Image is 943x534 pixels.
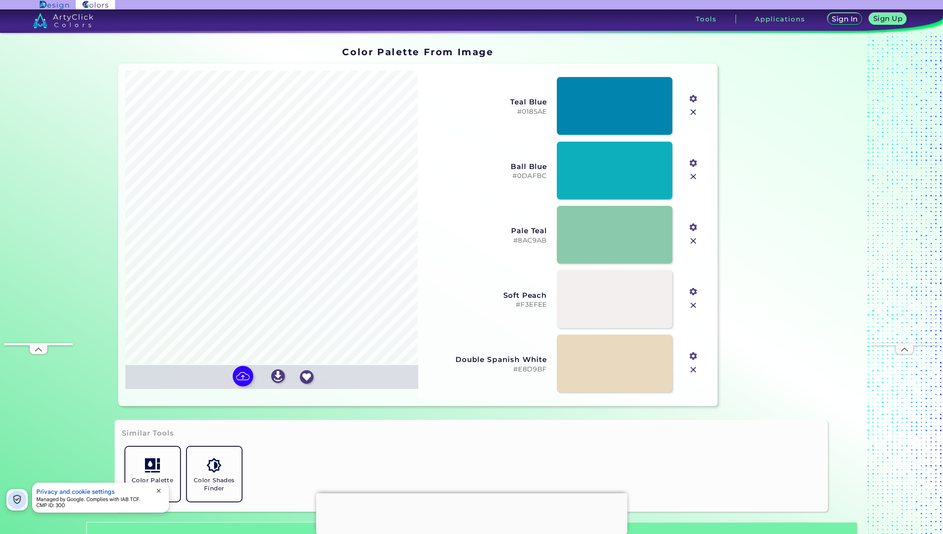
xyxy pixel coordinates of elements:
h3: Soft Peach [425,291,547,300]
h5: #0185AE [425,108,547,116]
img: icon_close.svg [688,300,699,311]
a: Color Palette Generator [122,443,183,505]
h3: Teal Blue [425,98,547,106]
iframe: Advertisement [870,86,939,343]
img: icon_close.svg [688,171,699,182]
h3: Double Spanish White [425,355,547,364]
h5: #8AC9AB [425,237,547,245]
img: icon_close.svg [688,107,699,118]
iframe: Advertisement [4,86,73,343]
iframe: Advertisement [316,493,627,532]
h5: Sign In [833,16,857,22]
a: Sign Up [871,14,905,24]
img: icon_close.svg [688,235,699,246]
h5: Color Shades Finder [190,476,238,492]
h5: #E8D9BF [425,365,547,374]
h3: Similar Tools [122,428,174,439]
h1: Color Palette From Image [342,45,494,58]
img: ArtyClick Design logo [40,1,68,9]
img: icon picture [233,366,253,386]
img: icon_close.svg [688,364,699,375]
h5: Sign Up [875,15,901,22]
a: Sign In [829,14,860,24]
h5: #0DAFBC [425,172,547,180]
h3: Pale Teal [425,226,547,235]
img: icon_download_white.svg [271,369,285,383]
img: icon_color_shades.svg [207,458,222,473]
h5: Color Palette Generator [129,476,177,492]
a: Color Shades Finder [183,443,245,505]
iframe: Advertisement [721,44,828,409]
h3: Ball Blue [425,162,547,171]
h3: Tools [696,16,717,22]
img: icon_favourite_white.svg [300,370,313,384]
h3: Applications [755,16,805,22]
img: icon_col_pal_col.svg [145,458,160,473]
h5: #F3EFEE [425,301,547,309]
img: logo_artyclick_colors_white.svg [33,13,93,28]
